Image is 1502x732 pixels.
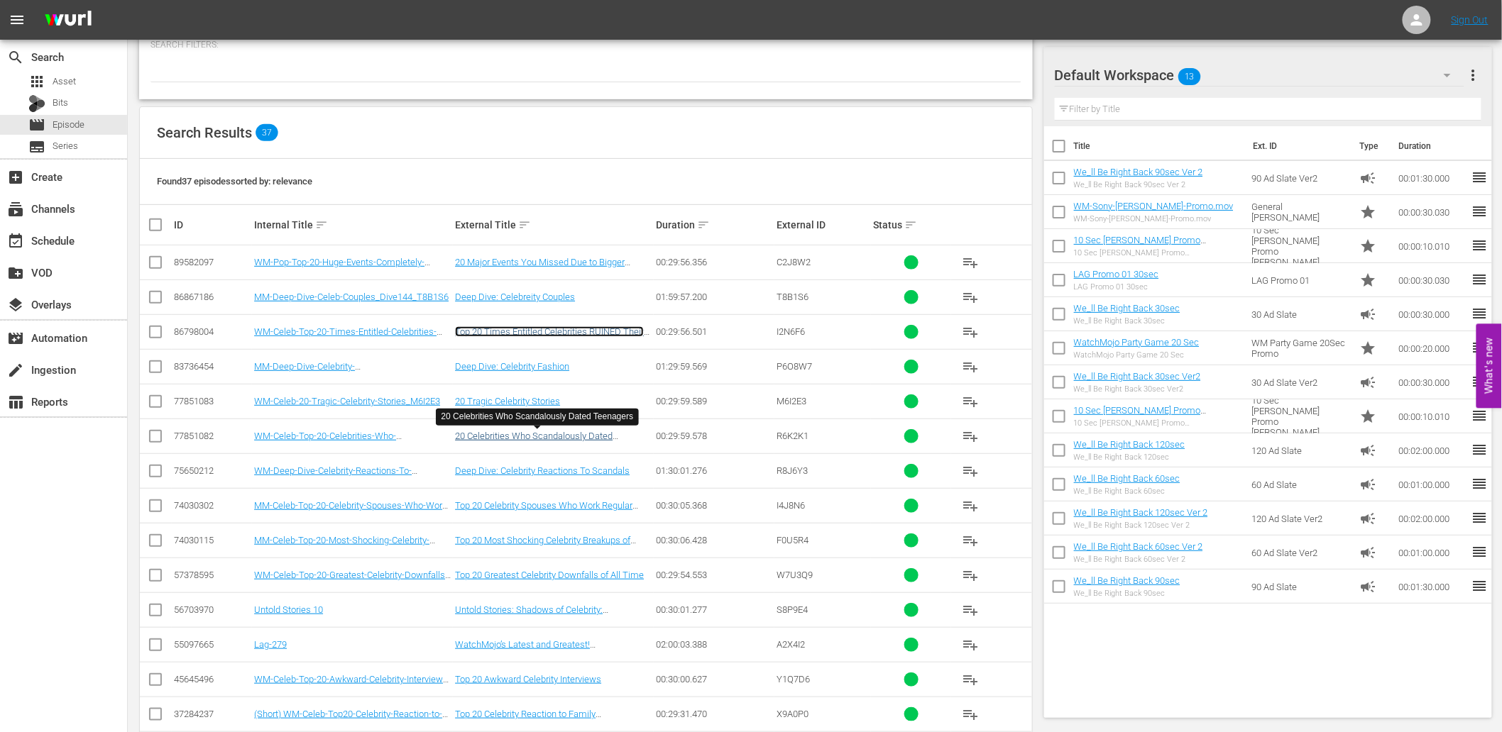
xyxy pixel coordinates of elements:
div: 56703970 [174,604,250,615]
div: 00:29:54.553 [656,570,772,580]
div: 45645496 [174,674,250,684]
a: Top 20 Greatest Celebrity Downfalls of All Time [455,570,644,580]
td: 00:01:30.000 [1393,570,1471,604]
span: W7U3Q9 [777,570,813,580]
a: Top 20 Celebrity Reaction to Family [PERSON_NAME] [455,709,601,730]
span: Create [7,169,24,186]
a: Sign Out [1452,14,1489,26]
a: Untold Stories: Shadows of Celebrity: [PERSON_NAME] and [PERSON_NAME] Untold Realities [455,604,639,636]
span: A2X4I2 [777,639,805,650]
span: Bits [53,96,68,110]
span: Schedule [7,233,24,250]
a: We_ll Be Right Back 90sec [1074,575,1180,586]
span: Asset [28,73,45,90]
a: Lag-279 [254,639,287,650]
div: 00:29:31.470 [656,709,772,719]
span: reorder [1471,577,1488,594]
a: Top 20 Awkward Celebrity Interviews [455,674,601,684]
a: Untold Stories 10 [254,604,323,615]
button: playlist_add [953,558,987,592]
button: playlist_add [953,593,987,627]
span: Overlays [7,296,24,314]
span: playlist_add [962,601,979,619]
span: Reports [7,394,24,411]
span: playlist_add [962,706,979,723]
img: ans4CAIJ8jUAAAAAAAAAAAAAAAAAAAAAAAAgQb4GAAAAAAAAAAAAAAAAAAAAAAAAJMjXAAAAAAAAAAAAAAAAAAAAAAAAgAT5G... [34,4,102,37]
span: playlist_add [962,671,979,688]
span: playlist_add [962,567,979,584]
span: Asset [53,74,76,89]
span: Channels [7,201,24,218]
span: playlist_add [962,636,979,653]
div: We_ll Be Right Back 90sec [1074,589,1180,598]
a: (Short) WM-Celeb-Top20-Celebrity-Reaction-to-Family-Guy-Parodies_X9A0P0 [254,709,448,730]
div: 00:30:00.627 [656,674,772,684]
span: VOD [7,265,24,282]
button: playlist_add [953,697,987,731]
span: S8P9E4 [777,604,808,615]
div: 37284237 [174,709,250,719]
span: Ad [1359,578,1376,595]
span: Ingestion [7,362,24,379]
button: Open Feedback Widget [1476,324,1502,409]
span: Series [28,138,45,155]
span: Automation [7,330,24,347]
span: Episode [53,118,84,132]
span: Search [7,49,24,66]
div: 20 Celebrities Who Scandalously Dated Teenagers [442,411,634,423]
span: Episode [28,116,45,133]
button: playlist_add [953,662,987,697]
button: playlist_add [953,628,987,662]
span: Y1Q7D6 [777,674,810,684]
div: 57378595 [174,570,250,580]
div: 55097665 [174,639,250,650]
a: WM-Celeb-Top-20-Awkward-Celebrity-Interviews-SPONSORED_Y1Q7D6 [254,674,451,695]
div: 02:00:03.388 [656,639,772,650]
td: 90 Ad Slate [1246,570,1354,604]
span: X9A0P0 [777,709,808,719]
span: menu [9,11,26,28]
div: Bits [28,95,45,112]
div: 00:30:01.277 [656,604,772,615]
span: Series [53,139,78,153]
a: WatchMojo’s Latest and Greatest! [PERSON_NAME]'s Finest: Celebrating Iconic Moments! [455,639,632,671]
